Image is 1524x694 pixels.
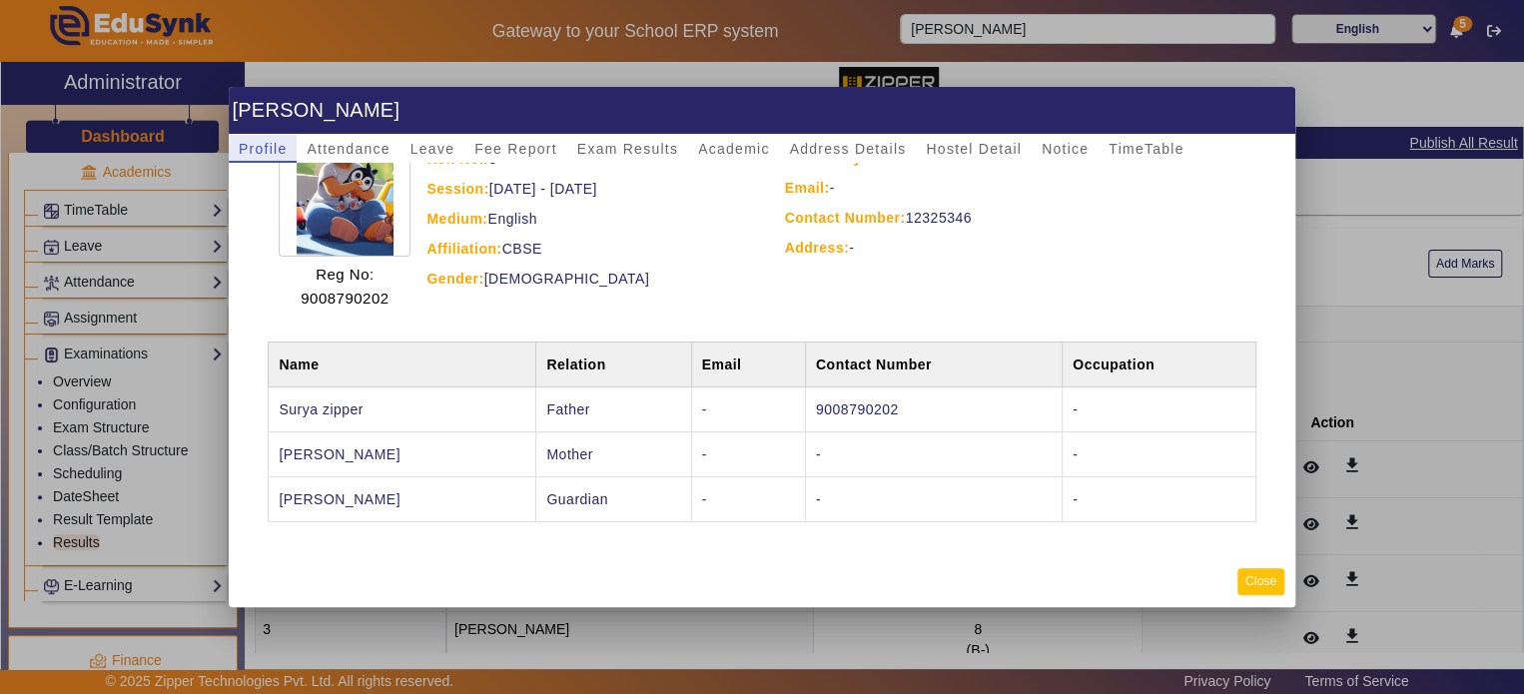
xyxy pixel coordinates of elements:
[805,342,1062,386] th: Contact Number
[577,142,678,156] span: Exam Results
[691,476,805,521] td: -
[691,431,805,476] td: -
[269,342,536,386] th: Name
[785,210,906,226] strong: Contact Number:
[536,431,691,476] td: Mother
[785,240,850,256] strong: Address:
[785,206,1249,230] div: 12325346
[1063,476,1256,521] td: -
[426,241,501,257] strong: Affiliation:
[426,151,488,167] strong: Roll No.:
[426,267,735,291] div: [DEMOGRAPHIC_DATA]
[789,142,906,156] span: Address Details
[1063,431,1256,476] td: -
[698,142,769,156] span: Academic
[536,386,691,431] td: Father
[691,386,805,431] td: -
[1042,142,1089,156] span: Notice
[536,342,691,386] th: Relation
[426,177,735,201] div: [DATE] - [DATE]
[785,176,1249,200] div: -
[805,431,1062,476] td: -
[426,207,735,231] div: English
[785,180,830,196] strong: Email:
[269,476,536,521] td: [PERSON_NAME]
[926,142,1022,156] span: Hostel Detail
[1063,386,1256,431] td: -
[269,431,536,476] td: [PERSON_NAME]
[691,342,805,386] th: Email
[426,181,488,197] strong: Session:
[426,237,735,261] div: CBSE
[410,142,454,156] span: Leave
[1109,142,1183,156] span: TimeTable
[536,476,691,521] td: Guardian
[426,271,483,287] strong: Gender:
[1237,568,1284,595] button: Close
[785,236,1249,260] div: -
[301,287,388,311] p: 9008790202
[307,142,389,156] span: Attendance
[269,386,536,431] td: Surya zipper
[805,386,1062,431] td: 9008790202
[239,142,287,156] span: Profile
[805,476,1062,521] td: -
[426,211,487,227] strong: Medium:
[279,87,410,257] img: ef996a47-5e70-4dc8-bbd6-8977c6661d5c
[301,263,388,287] p: Reg No:
[474,142,557,156] span: Fee Report
[229,87,1295,134] h1: [PERSON_NAME]
[785,150,867,166] strong: Nationality:
[1063,342,1256,386] th: Occupation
